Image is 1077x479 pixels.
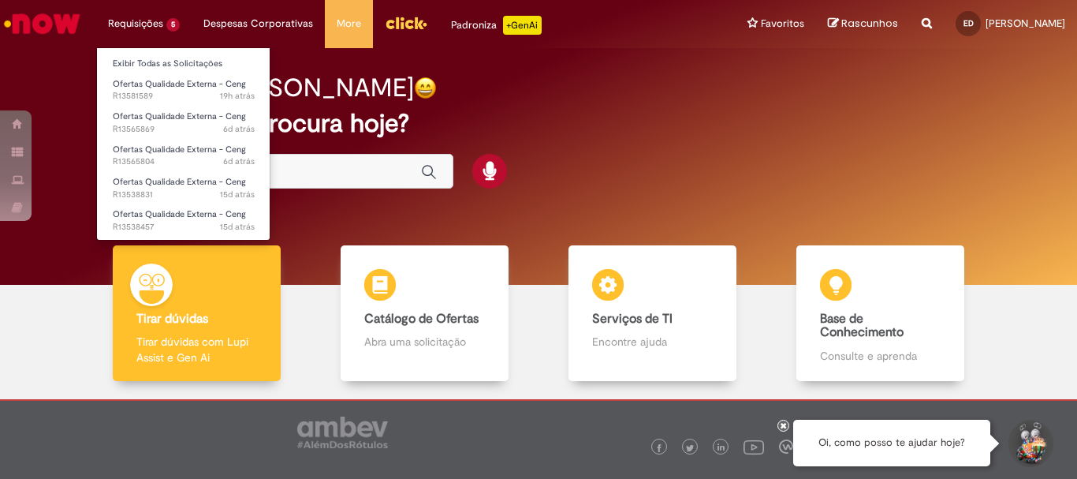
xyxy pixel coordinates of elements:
[113,144,246,155] span: Ofertas Qualidade Externa - Ceng
[761,16,804,32] span: Favoritos
[220,90,255,102] span: 19h atrás
[113,90,255,103] span: R13581589
[592,334,712,350] p: Encontre ajuda
[108,16,163,32] span: Requisições
[717,443,725,453] img: logo_footer_linkedin.png
[113,189,255,201] span: R13538831
[113,110,246,122] span: Ofertas Qualidade Externa - Ceng
[97,55,270,73] a: Exibir Todas as Solicitações
[136,311,208,327] b: Tirar dúvidas
[113,176,246,188] span: Ofertas Qualidade Externa - Ceng
[83,245,311,382] a: Tirar dúvidas Tirar dúvidas com Lupi Assist e Gen Ai
[97,76,270,105] a: Aberto R13581589 : Ofertas Qualidade Externa - Ceng
[766,245,994,382] a: Base de Conhecimento Consulte e aprenda
[136,334,256,365] p: Tirar dúvidas com Lupi Assist e Gen Ai
[1006,420,1053,467] button: Iniciar Conversa de Suporte
[113,208,246,220] span: Ofertas Qualidade Externa - Ceng
[113,123,255,136] span: R13565869
[820,348,940,364] p: Consulte e aprenda
[97,141,270,170] a: Aberto R13565804 : Ofertas Qualidade Externa - Ceng
[113,78,246,90] span: Ofertas Qualidade Externa - Ceng
[793,420,990,466] div: Oi, como posso te ajudar hoje?
[220,221,255,233] time: 16/09/2025 09:50:35
[364,311,479,327] b: Catálogo de Ofertas
[166,18,180,32] span: 5
[113,155,255,168] span: R13565804
[223,123,255,135] span: 6d atrás
[97,174,270,203] a: Aberto R13538831 : Ofertas Qualidade Externa - Ceng
[986,17,1065,30] span: [PERSON_NAME]
[96,47,270,241] ul: Requisições
[297,417,388,448] img: logo_footer_ambev_rotulo_gray.png
[655,444,663,452] img: logo_footer_facebook.png
[113,221,255,234] span: R13538457
[828,17,898,32] a: Rascunhos
[112,110,965,137] h2: O que você procura hoje?
[364,334,484,350] p: Abra uma solicitação
[220,90,255,102] time: 30/09/2025 13:49:02
[451,16,542,35] div: Padroniza
[841,16,898,31] span: Rascunhos
[220,221,255,233] span: 15d atrás
[686,444,694,452] img: logo_footer_twitter.png
[963,18,974,28] span: ED
[311,245,538,382] a: Catálogo de Ofertas Abra uma solicitação
[97,108,270,137] a: Aberto R13565869 : Ofertas Qualidade Externa - Ceng
[779,440,793,454] img: logo_footer_workplace.png
[2,8,83,39] img: ServiceNow
[743,436,764,457] img: logo_footer_youtube.png
[203,16,313,32] span: Despesas Corporativas
[538,245,766,382] a: Serviços de TI Encontre ajuda
[592,311,673,327] b: Serviços de TI
[97,206,270,235] a: Aberto R13538457 : Ofertas Qualidade Externa - Ceng
[503,16,542,35] p: +GenAi
[337,16,361,32] span: More
[220,189,255,200] time: 16/09/2025 10:46:07
[385,11,427,35] img: click_logo_yellow_360x200.png
[414,77,437,99] img: happy-face.png
[220,189,255,200] span: 15d atrás
[223,155,255,167] span: 6d atrás
[223,123,255,135] time: 25/09/2025 10:48:36
[223,155,255,167] time: 25/09/2025 10:39:08
[820,311,904,341] b: Base de Conhecimento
